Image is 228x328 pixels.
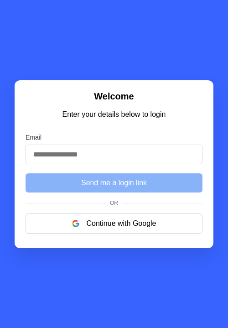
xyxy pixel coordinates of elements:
img: google logo [72,220,79,227]
h1: Welcome [26,91,202,102]
span: Or [106,200,122,206]
button: Continue with Google [26,213,202,234]
label: Email [26,134,202,141]
button: Send me a login link [26,173,202,193]
p: Enter your details below to login [26,109,202,120]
